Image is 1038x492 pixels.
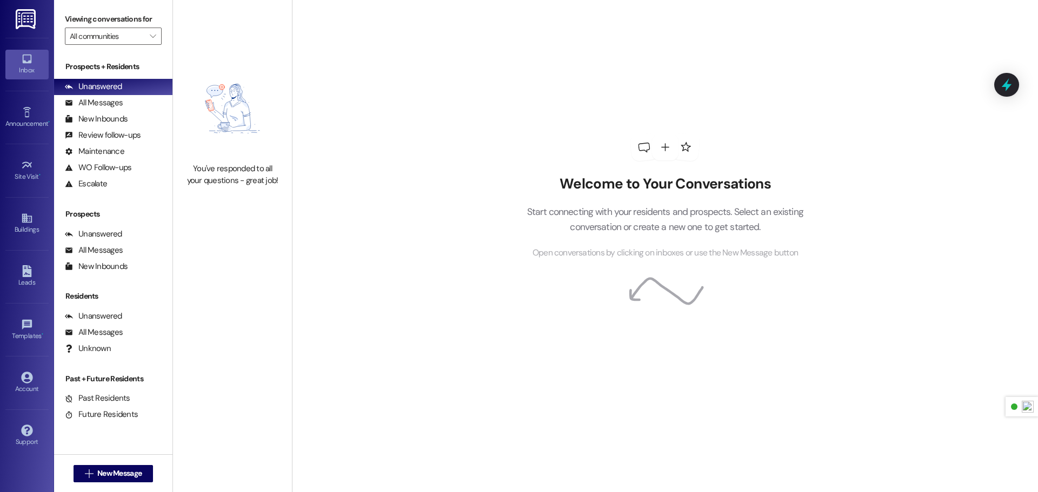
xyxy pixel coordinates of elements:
[65,130,141,141] div: Review follow-ups
[65,97,123,109] div: All Messages
[65,327,123,338] div: All Messages
[54,373,172,385] div: Past + Future Residents
[65,311,122,322] div: Unanswered
[185,59,280,158] img: empty-state
[65,228,122,240] div: Unanswered
[533,246,798,260] span: Open conversations by clicking on inboxes or use the New Message button
[185,163,280,186] div: You've responded to all your questions - great job!
[65,261,128,272] div: New Inbounds
[54,208,172,220] div: Prospects
[54,61,172,72] div: Prospects + Residents
[65,11,162,28] label: Viewing conversations for
[65,343,111,354] div: Unknown
[65,113,128,125] div: New Inbounds
[70,28,144,45] input: All communities
[510,176,820,193] h2: Welcome to Your Conversations
[65,409,138,420] div: Future Residents
[5,50,49,79] a: Inbox
[48,118,50,126] span: •
[65,245,123,256] div: All Messages
[65,162,131,173] div: WO Follow-ups
[16,9,38,29] img: ResiDesk Logo
[5,315,49,345] a: Templates •
[65,81,122,92] div: Unanswered
[5,156,49,185] a: Site Visit •
[65,393,130,404] div: Past Residents
[42,331,43,338] span: •
[510,204,820,235] p: Start connecting with your residents and prospects. Select an existing conversation or create a n...
[97,468,142,479] span: New Message
[5,262,49,291] a: Leads
[54,291,172,302] div: Residents
[74,465,154,482] button: New Message
[39,171,41,179] span: •
[85,469,93,478] i: 
[65,178,107,190] div: Escalate
[65,146,124,157] div: Maintenance
[5,421,49,450] a: Support
[150,32,156,41] i: 
[5,368,49,397] a: Account
[5,209,49,238] a: Buildings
